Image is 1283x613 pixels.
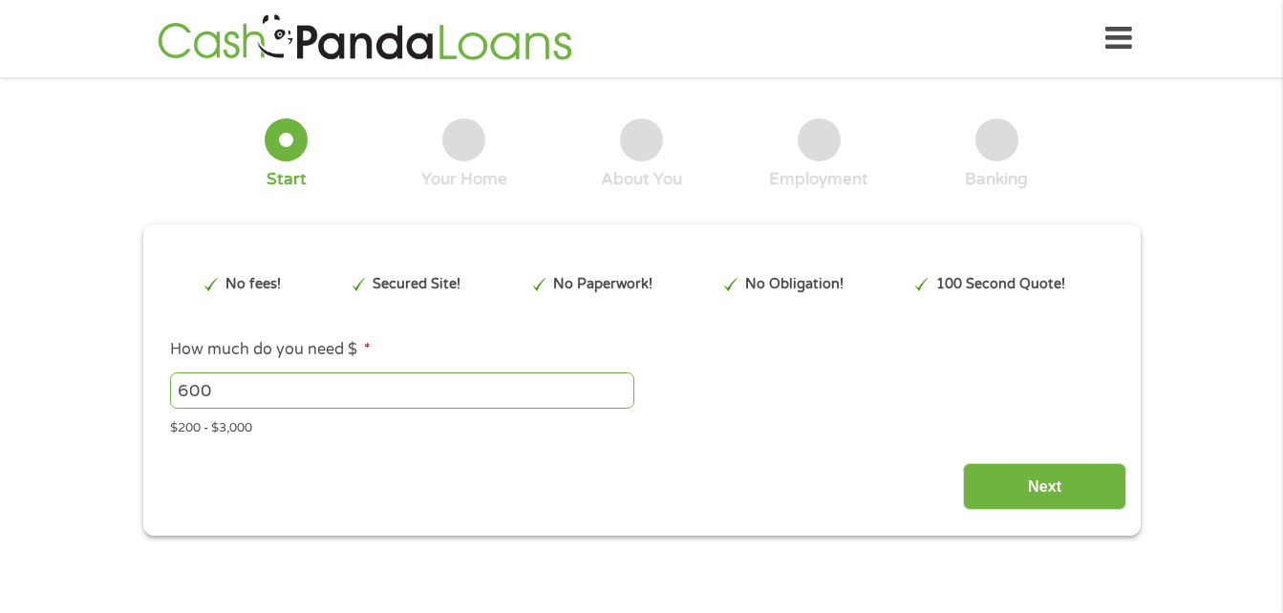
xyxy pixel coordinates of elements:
[745,274,844,295] p: No Obligation!
[936,274,1065,295] p: 100 Second Quote!
[421,169,507,190] div: Your Home
[170,340,371,360] label: How much do you need $
[152,11,578,66] img: GetLoanNow Logo
[553,274,652,295] p: No Paperwork!
[225,274,281,295] p: No fees!
[963,463,1126,510] input: Next
[373,274,460,295] p: Secured Site!
[769,169,868,190] div: Employment
[965,169,1028,190] div: Banking
[170,412,1112,438] div: $200 - $3,000
[601,169,682,190] div: About You
[267,169,307,190] div: Start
